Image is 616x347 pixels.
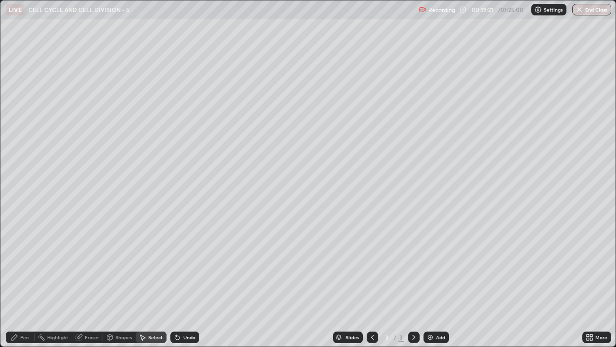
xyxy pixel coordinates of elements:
p: CELL CYCLE AND CELL DIVISION - 5 [28,6,129,13]
div: Slides [346,335,359,340]
div: Eraser [85,335,99,340]
div: Highlight [47,335,68,340]
div: More [595,335,607,340]
img: add-slide-button [426,334,434,341]
div: / [394,334,397,340]
p: Recording [428,6,455,13]
div: Select [148,335,163,340]
button: End Class [572,4,611,15]
div: Pen [20,335,29,340]
div: 3 [382,334,392,340]
p: LIVE [9,6,22,13]
img: class-settings-icons [534,6,542,13]
div: 3 [398,333,404,342]
p: Settings [544,7,563,12]
div: Add [436,335,445,340]
img: recording.375f2c34.svg [419,6,426,13]
img: end-class-cross [576,6,583,13]
div: Undo [183,335,195,340]
div: Shapes [115,335,132,340]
